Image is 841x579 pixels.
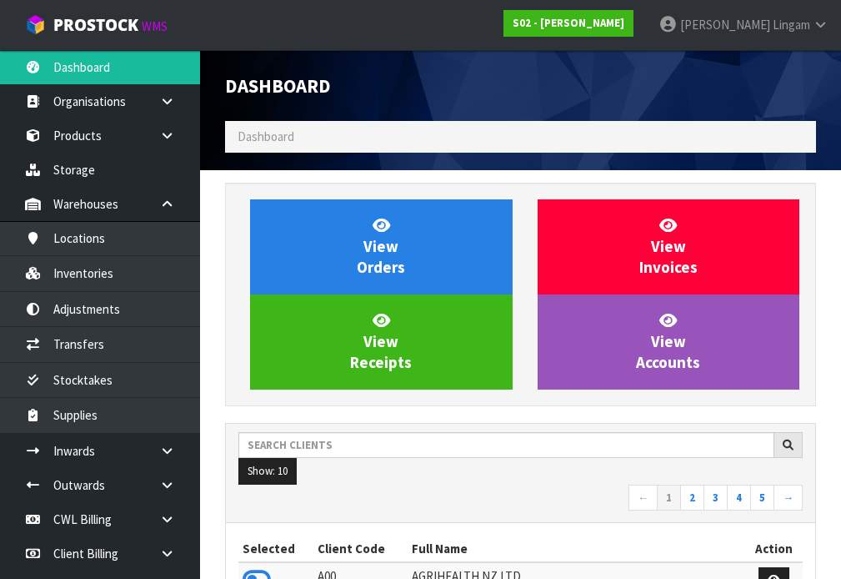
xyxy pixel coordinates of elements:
[703,485,728,511] a: 3
[680,17,770,33] span: [PERSON_NAME]
[773,485,803,511] a: →
[350,310,412,373] span: View Receipts
[538,295,800,390] a: ViewAccounts
[238,536,313,562] th: Selected
[746,536,803,562] th: Action
[313,536,408,562] th: Client Code
[727,485,751,511] a: 4
[538,199,800,295] a: ViewInvoices
[25,14,46,35] img: cube-alt.png
[250,295,513,390] a: ViewReceipts
[628,485,658,511] a: ←
[750,485,774,511] a: 5
[238,485,803,514] nav: Page navigation
[238,458,297,485] button: Show: 10
[225,73,331,98] span: Dashboard
[639,215,698,278] span: View Invoices
[357,215,405,278] span: View Orders
[53,14,138,36] span: ProStock
[657,485,681,511] a: 1
[238,432,774,458] input: Search clients
[142,18,168,34] small: WMS
[250,199,513,295] a: ViewOrders
[636,310,700,373] span: View Accounts
[503,10,633,37] a: S02 - [PERSON_NAME]
[773,17,810,33] span: Lingam
[513,16,624,30] strong: S02 - [PERSON_NAME]
[238,128,294,144] span: Dashboard
[408,536,746,562] th: Full Name
[680,485,704,511] a: 2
